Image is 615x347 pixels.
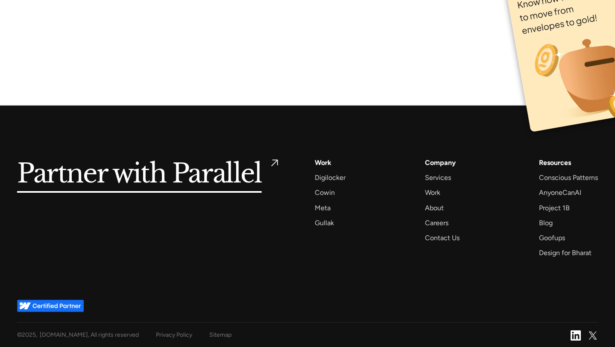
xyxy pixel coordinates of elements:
a: Services [425,172,451,183]
a: Company [425,157,456,168]
a: Cowin [315,187,335,198]
a: Sitemap [209,329,231,340]
a: Digilocker [315,172,346,183]
a: Work [315,157,331,168]
a: Conscious Patterns [539,172,598,183]
a: AnyoneCanAI [539,187,581,198]
a: Design for Bharat [539,247,592,259]
div: © , [DOMAIN_NAME], All rights reserved [17,329,139,340]
a: Careers [425,217,448,229]
a: Gullak [315,217,334,229]
span: 2025 [22,331,36,338]
a: Partner with Parallel [17,157,281,191]
a: Privacy Policy [156,329,192,340]
a: Project 1B [539,202,570,214]
a: Goofups [539,232,565,244]
a: About [425,202,444,214]
div: Resources [539,157,571,168]
h5: Partner with Parallel [17,157,262,191]
a: Contact Us [425,232,460,244]
a: Work [425,187,440,198]
a: Meta [315,202,331,214]
a: Blog [539,217,553,229]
